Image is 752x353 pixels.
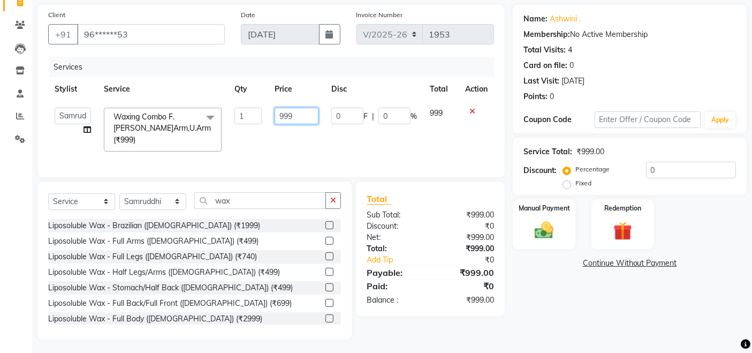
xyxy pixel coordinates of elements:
th: Disc [325,77,423,101]
label: Fixed [575,178,591,188]
div: [DATE] [561,76,584,87]
div: Payable: [359,266,430,279]
img: _gift.svg [607,220,638,243]
div: ₹999.00 [430,209,502,221]
button: +91 [48,24,78,44]
label: Invoice Number [356,10,403,20]
div: 0 [550,91,554,102]
th: Action [459,77,494,101]
span: Waxing Combo F.[PERSON_NAME]Arm,U.Arm (₹999) [113,112,211,145]
div: ₹0 [430,221,502,232]
div: Paid: [359,280,430,292]
div: Coupon Code [523,114,594,125]
div: Liposoluble Wax - Stomach/Half Back ([DEMOGRAPHIC_DATA]) (₹499) [48,282,293,294]
a: Add Tip [359,254,442,266]
span: | [372,111,374,122]
a: Ashwini . [550,13,581,25]
th: Service [97,77,228,101]
button: Apply [705,112,735,128]
span: 999 [430,108,443,118]
label: Date [241,10,255,20]
div: Balance : [359,295,430,306]
div: 0 [569,60,574,71]
span: F [363,111,368,122]
th: Qty [228,77,268,101]
div: Total Visits: [523,44,566,56]
a: x [135,135,140,145]
div: Services [49,57,502,77]
div: Sub Total: [359,209,430,221]
input: Search or Scan [194,192,326,209]
div: Card on file: [523,60,567,71]
div: ₹999.00 [576,146,604,157]
th: Stylist [48,77,97,101]
div: Service Total: [523,146,572,157]
div: Discount: [523,165,557,176]
div: Last Visit: [523,76,559,87]
label: Client [48,10,65,20]
div: Name: [523,13,548,25]
img: _cash.svg [529,220,559,242]
div: Net: [359,232,430,243]
div: ₹999.00 [430,266,502,279]
div: ₹999.00 [430,295,502,306]
span: Total [367,193,391,205]
div: Discount: [359,221,430,232]
div: ₹0 [430,280,502,292]
label: Percentage [575,164,610,174]
th: Total [423,77,459,101]
input: Enter Offer / Coupon Code [595,111,701,128]
div: Liposoluble Wax - Half Legs/Arms ([DEMOGRAPHIC_DATA]) (₹499) [48,267,280,278]
div: Liposoluble Wax - Full Legs ([DEMOGRAPHIC_DATA]) (₹740) [48,251,257,262]
a: Continue Without Payment [515,258,745,269]
th: Price [268,77,325,101]
div: Liposoluble Wax - Brazilian ([DEMOGRAPHIC_DATA]) (₹1999) [48,220,260,231]
div: Total: [359,243,430,254]
div: 4 [568,44,572,56]
label: Manual Payment [519,204,570,213]
div: ₹999.00 [430,232,502,243]
div: Liposoluble Wax - Full Back/Full Front ([DEMOGRAPHIC_DATA]) (₹699) [48,298,292,309]
input: Search by Name/Mobile/Email/Code [77,24,225,44]
span: % [411,111,417,122]
div: Membership: [523,29,570,40]
div: Liposoluble Wax - Full Body ([DEMOGRAPHIC_DATA]) (₹2999) [48,313,262,325]
div: Points: [523,91,548,102]
div: Liposoluble Wax - Full Arms ([DEMOGRAPHIC_DATA]) (₹499) [48,236,259,247]
div: No Active Membership [523,29,736,40]
div: ₹999.00 [430,243,502,254]
label: Redemption [604,204,641,213]
div: ₹0 [443,254,503,266]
